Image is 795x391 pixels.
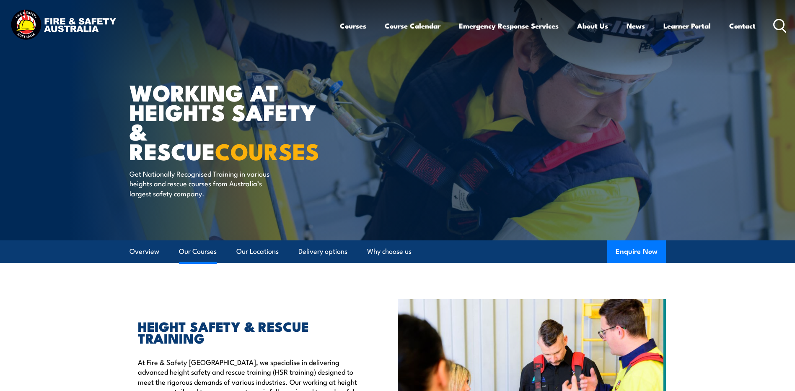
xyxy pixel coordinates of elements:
a: About Us [577,15,608,37]
a: Delivery options [298,240,347,263]
a: Course Calendar [385,15,440,37]
p: Get Nationally Recognised Training in various heights and rescue courses from Australia’s largest... [129,169,282,198]
a: Emergency Response Services [459,15,559,37]
a: Contact [729,15,756,37]
a: Courses [340,15,366,37]
strong: COURSES [215,133,319,168]
a: Why choose us [367,240,412,263]
h1: WORKING AT HEIGHTS SAFETY & RESCUE [129,82,337,161]
a: Our Locations [236,240,279,263]
a: Learner Portal [663,15,711,37]
a: Overview [129,240,159,263]
a: Our Courses [179,240,217,263]
a: News [627,15,645,37]
h2: HEIGHT SAFETY & RESCUE TRAINING [138,320,359,344]
button: Enquire Now [607,240,666,263]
